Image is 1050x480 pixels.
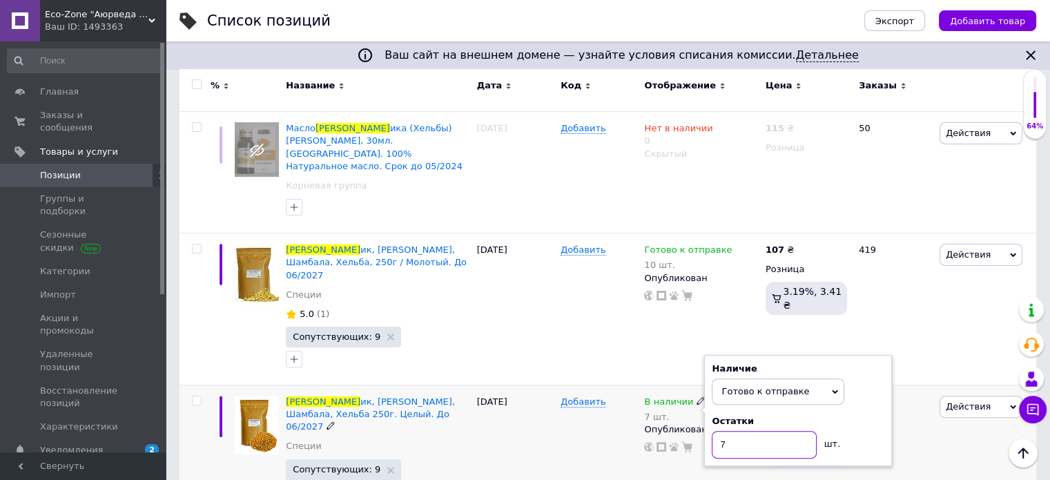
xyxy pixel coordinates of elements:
div: Опубликован [644,423,758,436]
span: Сезонные скидки [40,229,128,253]
span: Отображение [644,79,715,92]
span: Импорт [40,289,76,301]
span: ика (Хельбы) [PERSON_NAME], 30мл. [GEOGRAPHIC_DATA]. 100% Натуральное масло. Срок до 05/2024 [286,123,463,171]
a: Специи [286,289,321,301]
div: 50 [850,112,936,233]
span: Название [286,79,335,92]
span: Нет в наличии [644,123,712,137]
span: [PERSON_NAME] [286,244,360,255]
span: 3.19%, 3.41 ₴ [783,286,842,311]
span: [PERSON_NAME] [315,123,390,133]
div: Скрытый [644,148,758,160]
span: Действия [946,401,991,412]
span: Цена [766,79,793,92]
a: [PERSON_NAME]ик, [PERSON_NAME], Шамбала, Хельба, 250г / Молотый. До 06/2027 [286,244,467,280]
span: Акции и промокоды [40,312,128,337]
svg: Закрыть [1022,47,1039,64]
span: % [211,79,220,92]
div: [DATE] [474,112,557,233]
a: Корневая группа [286,180,367,192]
span: Действия [946,128,991,138]
span: 5.0 [300,309,314,319]
img: Пажитник, Фенугрек, Шамбала, Хельба 250г. Целый. До 06/2027 [235,396,279,455]
span: ик, [PERSON_NAME], Шамбала, Хельба 250г. Целый. До 06/2027 [286,396,455,432]
b: 107 [766,244,784,255]
span: Eco-Zone "Аюрведа для здоровья" [45,8,148,21]
div: 0 [644,122,712,147]
div: Розница [766,263,847,276]
span: Сопутствующих: 9 [293,332,380,341]
div: 64% [1024,122,1046,131]
div: 10 шт. [644,260,732,270]
span: Заказы и сообщения [40,109,128,134]
span: Удаленные позиции [40,348,128,373]
div: Наличие [712,363,884,375]
span: Дата [477,79,503,92]
button: Чат с покупателем [1019,396,1047,423]
span: Готово к отправке [721,386,809,396]
input: Поиск [7,48,163,73]
span: Товары и услуги [40,146,118,158]
span: Добавить [561,396,605,407]
div: Остатки [712,415,884,428]
div: ₴ [766,244,794,256]
div: Список позиций [207,14,331,28]
span: Экспорт [875,16,914,26]
img: Масло Пажитника (Хельбы) Hemani, 30мл. Пакистан. 100% Натуральное масло. Срок до 05/2024 [235,122,279,177]
button: Экспорт [864,10,925,31]
span: Характеристики [40,421,118,433]
span: Категории [40,265,90,278]
span: Действия [946,249,991,260]
div: 7 шт. [644,412,706,422]
span: Группы и подборки [40,193,128,218]
button: Наверх [1009,439,1038,468]
img: Пажитник, Фенугрек, Шамбала, Хельба, 250г / Молотый. До 06/2027 [235,244,279,309]
a: Специи [286,440,321,452]
span: Добавить [561,244,605,256]
span: [PERSON_NAME] [286,396,360,407]
span: (1) [317,309,329,319]
span: Добавить товар [950,16,1025,26]
span: Восстановление позиций [40,385,128,410]
span: Заказы [859,79,897,92]
span: Масло [286,123,315,133]
span: Добавить [561,123,605,134]
div: шт. [817,431,844,450]
div: Опубликован [644,272,758,285]
div: Розница [766,142,847,154]
a: Детальнее [796,48,859,62]
span: Уведомления [40,444,103,457]
div: [DATE] [474,233,557,385]
span: ик, [PERSON_NAME], Шамбала, Хельба, 250г / Молотый. До 06/2027 [286,244,467,280]
a: Масло[PERSON_NAME]ика (Хельбы) [PERSON_NAME], 30мл. [GEOGRAPHIC_DATA]. 100% Натуральное масло. Ср... [286,123,463,171]
span: Ваш сайт на внешнем домене — узнайте условия списания комиссии. [385,48,859,62]
span: В наличии [644,396,693,411]
div: ₴ [766,122,794,135]
div: Ваш ID: 1493363 [45,21,166,33]
span: Сопутствующих: 9 [293,465,380,474]
b: 115 [766,123,784,133]
a: [PERSON_NAME]ик, [PERSON_NAME], Шамбала, Хельба 250г. Целый. До 06/2027 [286,396,455,432]
span: Позиции [40,169,81,182]
span: Код [561,79,581,92]
span: Готово к отправке [644,244,732,259]
button: Добавить товар [939,10,1036,31]
div: 419 [850,233,936,385]
span: 2 [145,444,159,456]
span: Главная [40,86,79,98]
